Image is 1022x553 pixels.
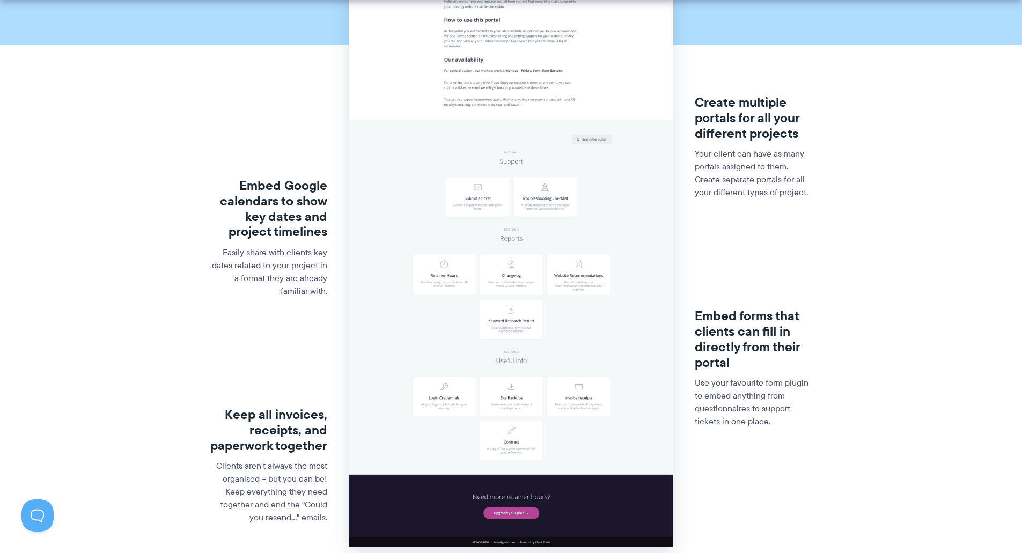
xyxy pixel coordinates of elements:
[210,460,327,524] p: Clients aren't always the most organised – but you can be! Keep everything they need together and...
[21,499,54,532] iframe: Toggle Customer Support
[210,178,327,240] h3: Embed Google calendars to show key dates and project timelines
[695,148,812,199] p: Your client can have as many portals assigned to them. Create separate portals for all your diffe...
[210,407,327,453] h3: Keep all invoices, receipts, and paperwork together
[695,308,812,370] h3: Embed forms that clients can fill in directly from their portal
[695,95,812,141] h3: Create multiple portals for all your different projects
[210,246,327,298] p: Easily share with clients key dates related to your project in a format they are already familiar...
[695,377,812,428] p: Use your favourite form plugin to embed anything from questionnaires to support tickets in one pl...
